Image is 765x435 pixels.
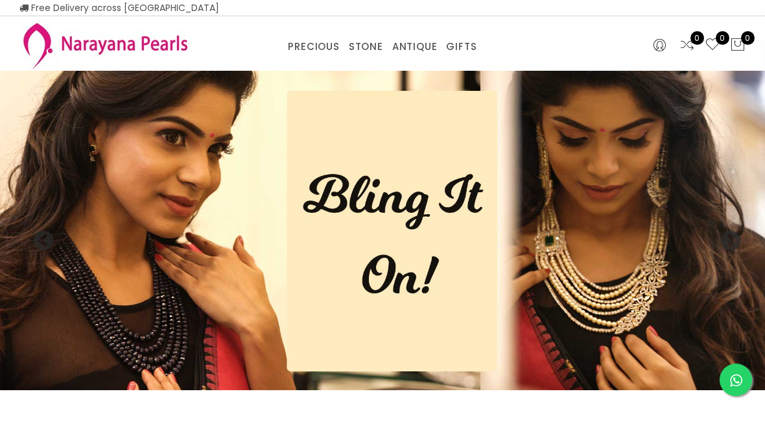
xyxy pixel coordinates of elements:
[446,37,477,56] a: GIFTS
[690,31,704,45] span: 0
[705,37,720,54] a: 0
[741,31,755,45] span: 0
[288,37,339,56] a: PRECIOUS
[679,37,695,54] a: 0
[32,230,45,243] button: Previous
[19,1,219,14] span: Free Delivery across [GEOGRAPHIC_DATA]
[349,37,383,56] a: STONE
[720,230,733,243] button: Next
[730,37,746,54] button: 0
[392,37,438,56] a: ANTIQUE
[716,31,729,45] span: 0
